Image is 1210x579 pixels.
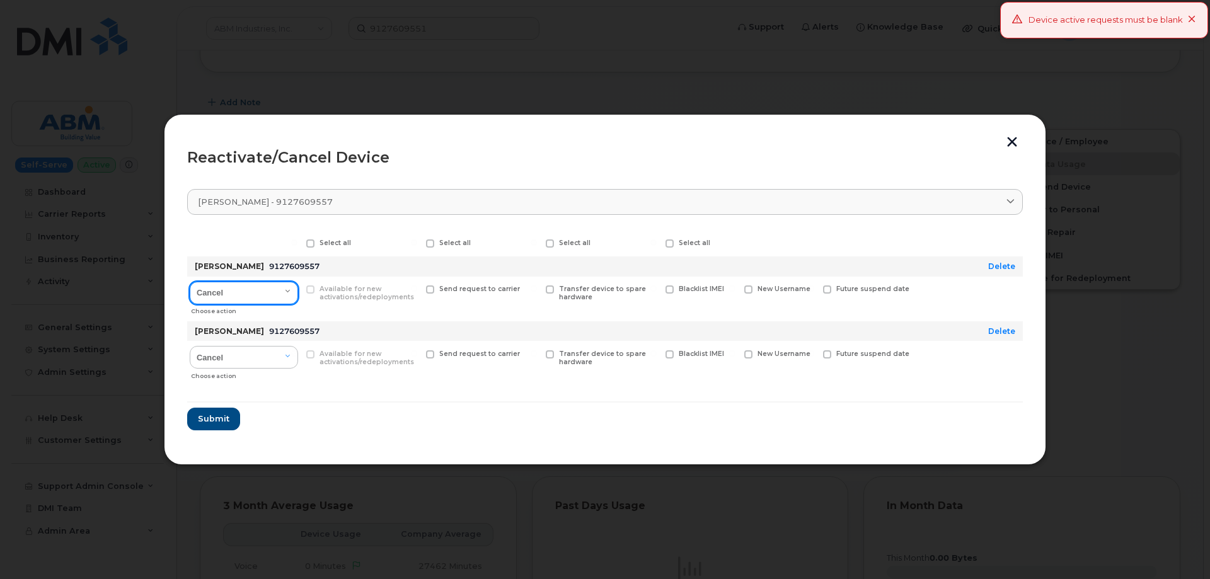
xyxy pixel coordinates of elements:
[836,350,909,358] span: Future suspend date
[187,408,240,430] button: Submit
[988,261,1015,271] a: Delete
[679,285,724,293] span: Blacklist IMEI
[269,261,320,271] span: 9127609557
[411,350,417,357] input: Send request to carrier
[195,326,264,336] strong: [PERSON_NAME]
[320,239,351,247] span: Select all
[291,285,297,292] input: Available for new activations/redeployments
[191,366,298,381] div: Choose action
[269,326,320,336] span: 9127609557
[531,285,537,292] input: Transfer device to spare hardware
[531,239,537,246] input: Select all
[191,301,298,316] div: Choose action
[729,350,735,357] input: New Username
[559,239,591,247] span: Select all
[758,285,810,293] span: New Username
[439,239,471,247] span: Select all
[758,350,810,358] span: New Username
[198,196,333,208] span: [PERSON_NAME] - 9127609557
[195,261,264,271] strong: [PERSON_NAME]
[559,350,646,366] span: Transfer device to spare hardware
[836,285,909,293] span: Future suspend date
[320,285,414,301] span: Available for new activations/redeployments
[679,350,724,358] span: Blacklist IMEI
[650,285,657,292] input: Blacklist IMEI
[411,285,417,292] input: Send request to carrier
[187,189,1023,215] a: [PERSON_NAME] - 9127609557
[187,150,1023,165] div: Reactivate/Cancel Device
[291,350,297,357] input: Available for new activations/redeployments
[1028,14,1183,26] div: Device active requests must be blank
[559,285,646,301] span: Transfer device to spare hardware
[729,285,735,292] input: New Username
[650,350,657,357] input: Blacklist IMEI
[531,350,537,357] input: Transfer device to spare hardware
[650,239,657,246] input: Select all
[439,285,520,293] span: Send request to carrier
[808,285,814,292] input: Future suspend date
[198,413,229,425] span: Submit
[439,350,520,358] span: Send request to carrier
[411,239,417,246] input: Select all
[988,326,1015,336] a: Delete
[808,350,814,357] input: Future suspend date
[320,350,414,366] span: Available for new activations/redeployments
[679,239,710,247] span: Select all
[291,239,297,246] input: Select all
